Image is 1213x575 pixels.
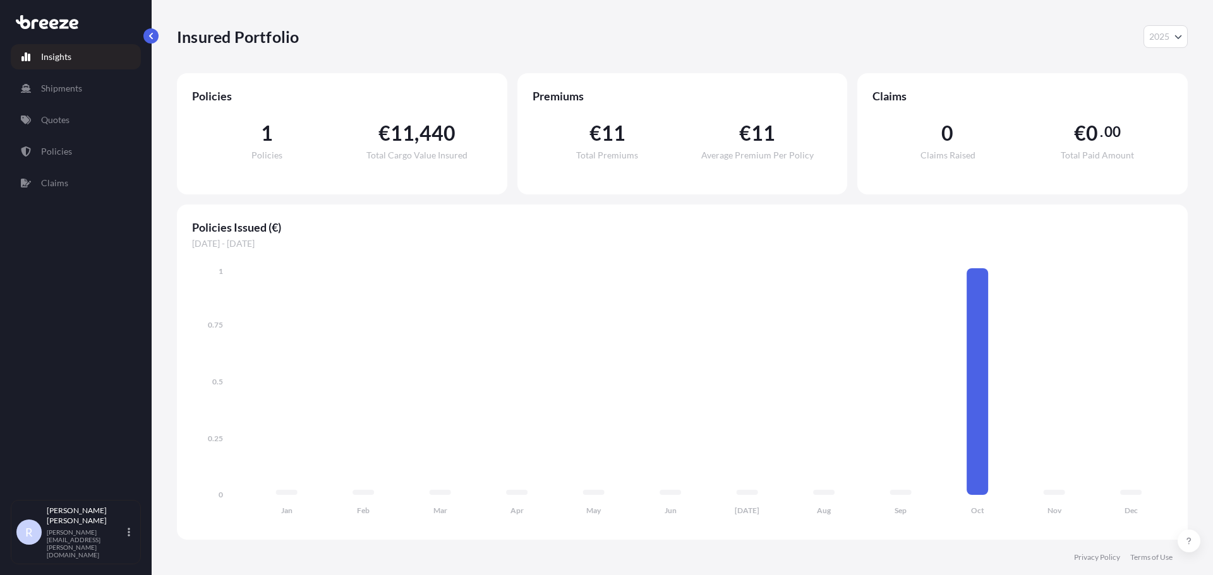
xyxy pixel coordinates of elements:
span: Total Cargo Value Insured [366,151,468,160]
span: 11 [390,123,414,143]
a: Privacy Policy [1074,552,1120,562]
tspan: Aug [817,506,831,515]
span: 2025 [1149,30,1169,43]
p: [PERSON_NAME][EMAIL_ADDRESS][PERSON_NAME][DOMAIN_NAME] [47,528,125,559]
span: 00 [1104,127,1121,137]
span: 1 [261,123,273,143]
tspan: Sep [895,506,907,515]
a: Insights [11,44,141,69]
span: € [589,123,601,143]
span: Total Paid Amount [1061,151,1134,160]
tspan: 1 [219,266,223,276]
a: Terms of Use [1130,552,1173,562]
tspan: 0.5 [212,377,223,386]
span: R [25,526,33,538]
a: Shipments [11,76,141,101]
tspan: 0.25 [208,434,223,443]
tspan: Mar [433,506,447,515]
span: € [739,123,751,143]
p: Quotes [41,114,69,126]
tspan: 0.75 [208,320,223,329]
p: Claims [41,177,68,189]
span: € [378,123,390,143]
span: 0 [941,123,953,143]
span: Claims [872,88,1173,104]
span: 440 [419,123,456,143]
span: Policies Issued (€) [192,220,1173,235]
tspan: 0 [219,490,223,499]
a: Quotes [11,107,141,133]
span: Total Premiums [576,151,638,160]
span: 11 [601,123,625,143]
p: Insured Portfolio [177,27,299,47]
a: Policies [11,139,141,164]
p: [PERSON_NAME] [PERSON_NAME] [47,506,125,526]
span: [DATE] - [DATE] [192,237,1173,250]
span: . [1100,127,1103,137]
tspan: Dec [1125,506,1138,515]
tspan: Feb [357,506,370,515]
span: 11 [751,123,775,143]
span: 0 [1086,123,1098,143]
p: Insights [41,50,71,63]
p: Policies [41,145,72,158]
a: Claims [11,170,141,196]
p: Shipments [41,82,82,95]
tspan: [DATE] [735,506,759,515]
tspan: May [586,506,601,515]
span: , [414,123,419,143]
button: Year Selector [1144,25,1188,48]
span: Average Premium Per Policy [701,151,814,160]
tspan: Nov [1047,506,1062,515]
tspan: Oct [971,506,984,515]
span: € [1074,123,1086,143]
tspan: Jun [665,506,677,515]
span: Policies [251,151,282,160]
span: Policies [192,88,492,104]
span: Claims Raised [920,151,975,160]
tspan: Jan [281,506,293,515]
tspan: Apr [510,506,524,515]
span: Premiums [533,88,833,104]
